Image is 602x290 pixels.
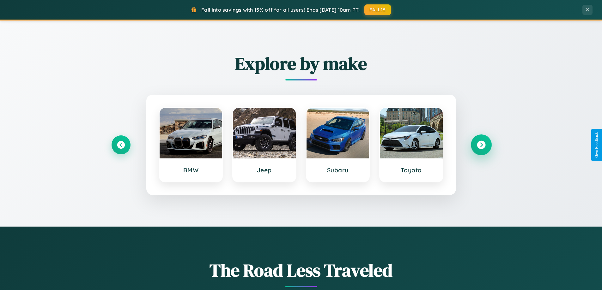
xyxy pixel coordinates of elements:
[112,258,491,282] h1: The Road Less Traveled
[166,166,216,174] h3: BMW
[201,7,360,13] span: Fall into savings with 15% off for all users! Ends [DATE] 10am PT.
[112,51,491,76] h2: Explore by make
[364,4,391,15] button: FALL15
[594,132,599,158] div: Give Feedback
[239,166,289,174] h3: Jeep
[313,166,363,174] h3: Subaru
[386,166,436,174] h3: Toyota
